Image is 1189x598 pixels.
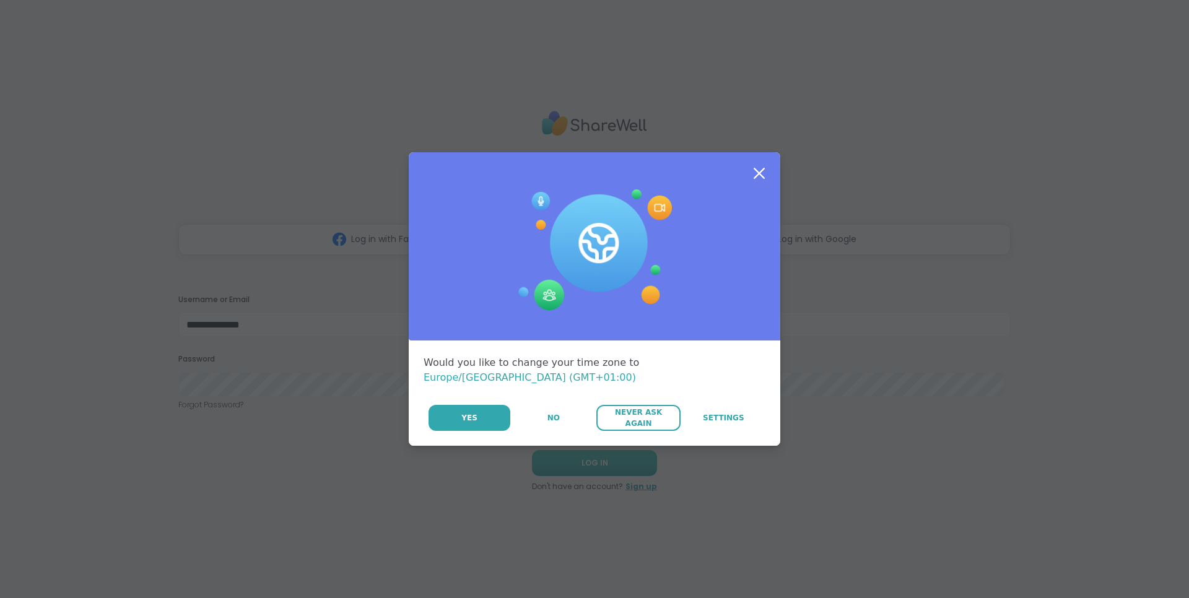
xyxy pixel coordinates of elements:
[682,405,765,431] a: Settings
[429,405,510,431] button: Yes
[461,412,477,423] span: Yes
[512,405,595,431] button: No
[603,407,674,429] span: Never Ask Again
[424,355,765,385] div: Would you like to change your time zone to
[517,189,672,311] img: Session Experience
[596,405,680,431] button: Never Ask Again
[547,412,560,423] span: No
[424,371,636,383] span: Europe/[GEOGRAPHIC_DATA] (GMT+01:00)
[703,412,744,423] span: Settings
